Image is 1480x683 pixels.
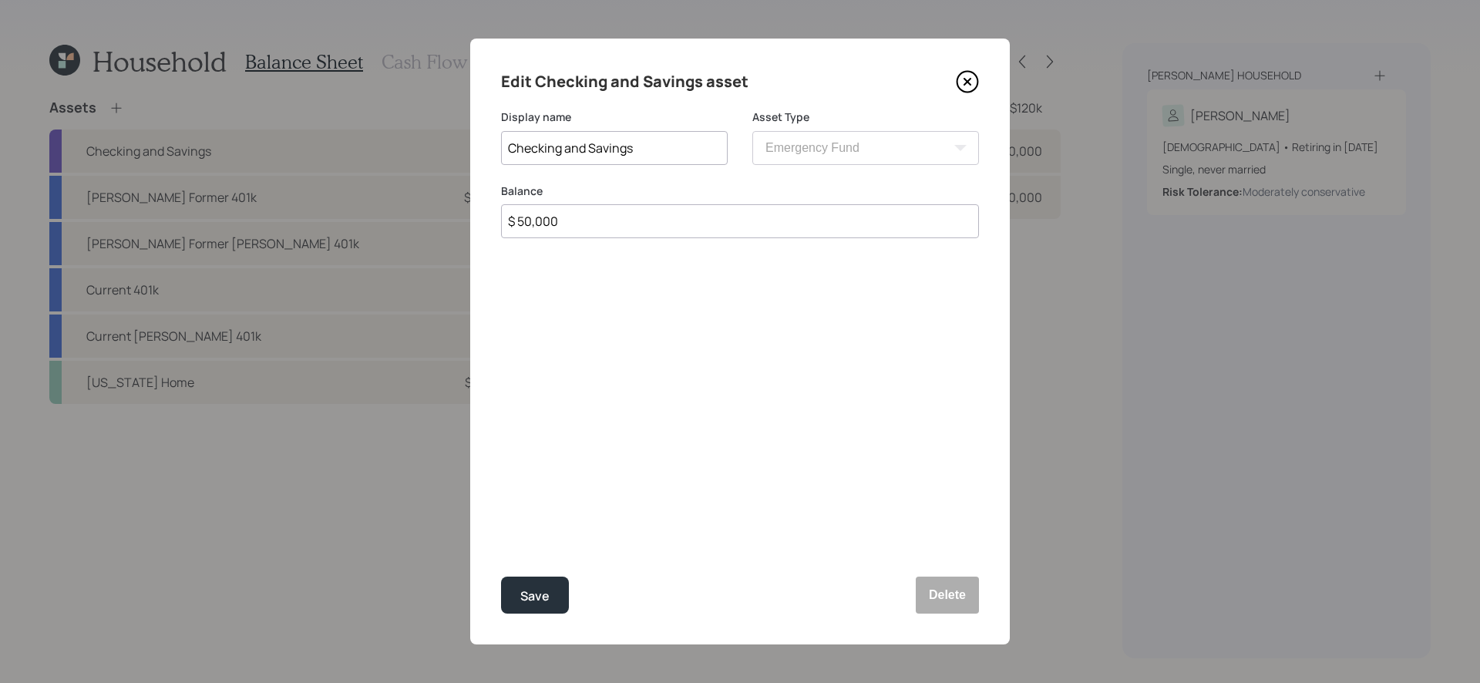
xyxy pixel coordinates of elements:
button: Delete [916,577,979,614]
button: Save [501,577,569,614]
div: Save [520,586,550,607]
label: Asset Type [752,109,979,125]
label: Display name [501,109,728,125]
h4: Edit Checking and Savings asset [501,69,748,94]
label: Balance [501,183,979,199]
